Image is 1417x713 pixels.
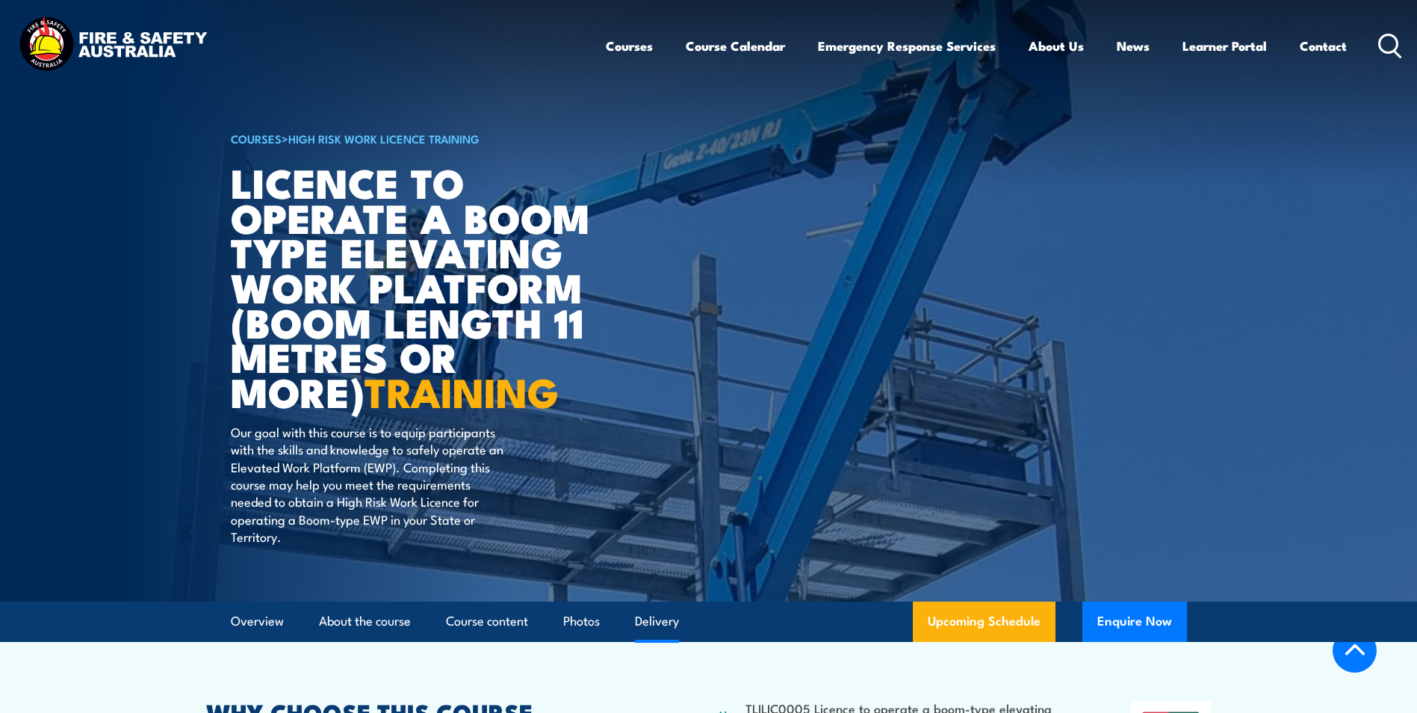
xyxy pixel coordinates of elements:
a: COURSES [231,130,282,146]
a: Emergency Response Services [818,26,996,66]
a: Courses [606,26,653,66]
a: News [1117,26,1150,66]
a: About the course [319,602,411,641]
a: Contact [1300,26,1347,66]
h1: Licence to operate a boom type elevating work platform (boom length 11 metres or more) [231,164,600,409]
a: Photos [563,602,600,641]
a: Course content [446,602,528,641]
a: About Us [1029,26,1084,66]
a: Delivery [635,602,679,641]
p: Our goal with this course is to equip participants with the skills and knowledge to safely operat... [231,423,503,546]
button: Enquire Now [1082,602,1187,642]
a: High Risk Work Licence Training [288,130,480,146]
a: Learner Portal [1182,26,1267,66]
strong: TRAINING [365,359,559,422]
a: Course Calendar [686,26,785,66]
a: Overview [231,602,284,641]
a: Upcoming Schedule [913,602,1055,642]
h6: > [231,129,600,147]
